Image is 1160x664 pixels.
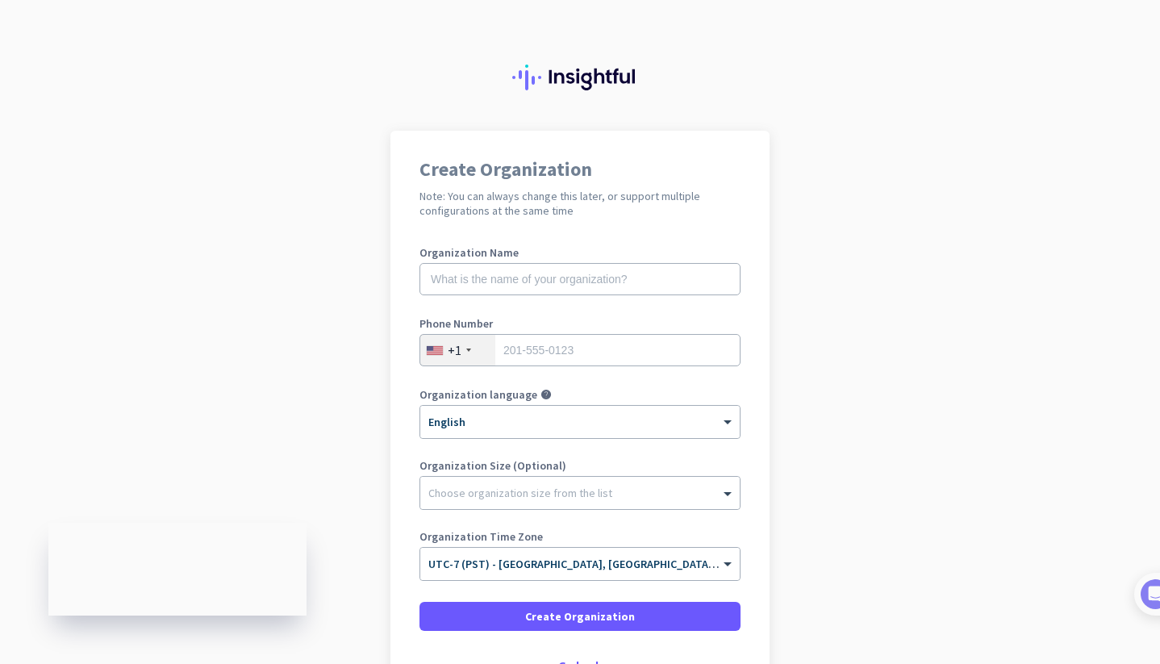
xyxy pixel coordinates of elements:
i: help [540,389,552,400]
img: Insightful [512,65,648,90]
div: +1 [448,342,461,358]
span: Create Organization [525,608,635,624]
label: Phone Number [419,318,741,329]
button: Create Organization [419,602,741,631]
label: Organization Time Zone [419,531,741,542]
input: 201-555-0123 [419,334,741,366]
h2: Note: You can always change this later, or support multiple configurations at the same time [419,189,741,218]
label: Organization Name [419,247,741,258]
iframe: Insightful Status [48,523,307,616]
h1: Create Organization [419,160,741,179]
input: What is the name of your organization? [419,263,741,295]
label: Organization language [419,389,537,400]
label: Organization Size (Optional) [419,460,741,471]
